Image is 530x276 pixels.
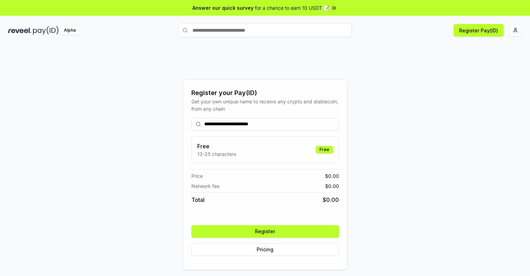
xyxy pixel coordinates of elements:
[8,26,32,35] img: reveel_dark
[191,196,205,204] span: Total
[197,142,236,150] h3: Free
[192,4,254,11] span: Answer our quick survey
[191,98,339,112] div: Get your own unique name to receive any crypto and stablecoin, from any chain
[191,172,203,180] span: Price
[191,88,339,98] div: Register your Pay(ID)
[191,225,339,238] button: Register
[454,24,504,37] button: Register Pay(ID)
[325,172,339,180] span: $ 0.00
[197,150,236,158] p: 13-25 characters
[33,26,59,35] img: pay_id
[255,4,329,11] span: for a chance to earn 10 USDT 📝
[316,146,333,153] div: Free
[325,182,339,190] span: $ 0.00
[60,26,80,35] div: Alpha
[191,182,220,190] span: Network fee
[323,196,339,204] span: $ 0.00
[191,243,339,256] button: Pricing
